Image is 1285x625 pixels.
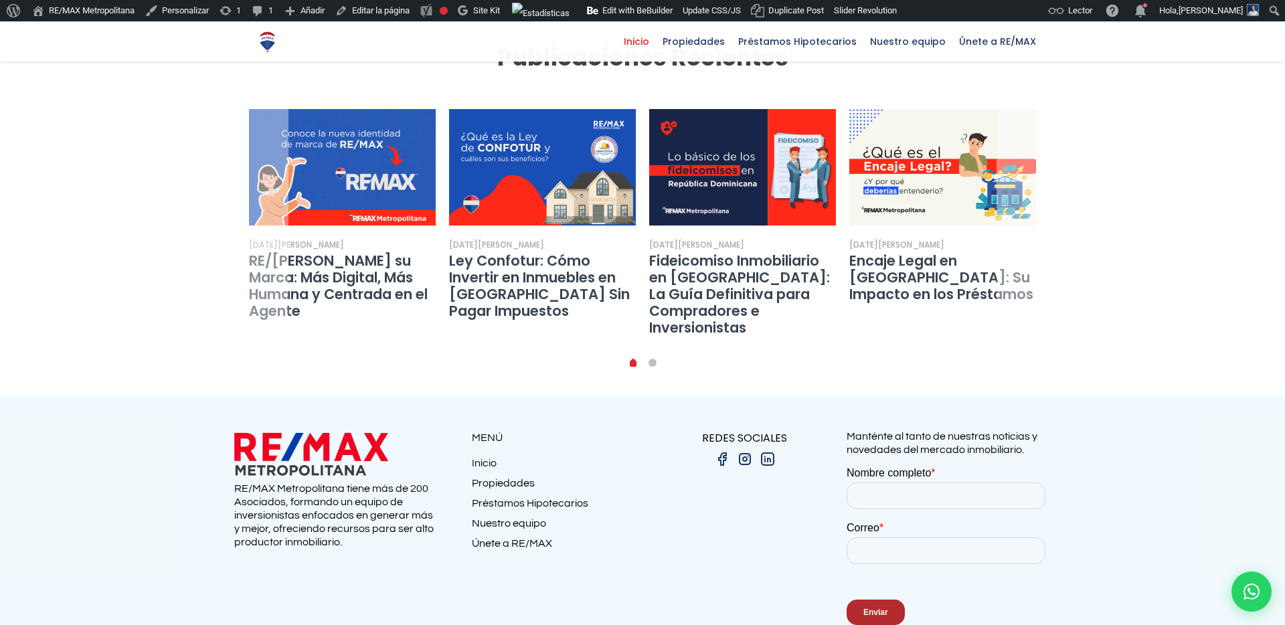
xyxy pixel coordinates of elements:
img: Gráfico de una propiedad en venta exenta de impuestos por ley confotur [449,109,636,226]
a: Únete a RE/MAX [472,537,642,557]
span: Slider Revolution [834,5,897,15]
div: [DATE][PERSON_NAME] [649,239,744,251]
img: miniatura gráfico con chica mostrando el nuevo logotipo de REMAX [249,109,436,226]
div: [DATE][PERSON_NAME] [449,239,544,251]
a: Únete a RE/MAX [952,21,1043,62]
a: Ley Confotur: Cómo Invertir en Inmuebles en [GEOGRAPHIC_DATA] Sin Pagar Impuestos [449,251,630,321]
a: Nuestro equipo [472,517,642,537]
img: Portada artículo del funcionamiento del fideicomiso inmobiliario en República Dominicana con sus ... [649,109,836,226]
p: RE/MAX Metropolitana tiene más de 200 Asociados, formando un equipo de inversionistas enfocados e... [234,482,438,549]
span: Propiedades [656,31,732,52]
img: linkedin.png [760,451,776,467]
img: facebook.png [714,451,730,467]
a: RE/MAX Metropolitana [256,21,279,62]
a: 1 [649,359,657,367]
a: Inicio [617,21,656,62]
a: 0 [630,361,636,367]
a: Nuestro equipo [863,21,952,62]
p: MENÚ [472,430,642,446]
img: instagram.png [737,451,753,467]
a: next slide [997,109,1037,370]
a: RE/MAX Renueva su Marca: Más Digital, Más Humana y Centrada en el Agente [249,109,436,226]
span: [PERSON_NAME] [1179,5,1243,15]
a: Encaje Legal en República Dominicana: Su Impacto en los Préstamos [849,109,1036,226]
a: Ley Confotur: Cómo Invertir en Inmuebles en República Dominicana Sin Pagar Impuestos [449,109,636,226]
span: Inicio [617,31,656,52]
img: El encaje legal en República Dominicana explicado con un gráfico de un banco regulador sobre mone... [849,109,1036,226]
a: Fideicomiso Inmobiliario en [GEOGRAPHIC_DATA]: La Guía Definitiva para Compradores e Inversionistas [649,251,830,337]
a: Inicio [472,456,642,476]
div: [DATE][PERSON_NAME] [249,239,344,251]
a: Préstamos Hipotecarios [472,497,642,517]
p: Manténte al tanto de nuestras noticias y novedades del mercado inmobiliario. [847,430,1051,456]
img: Logo de REMAX [256,30,279,54]
div: [DATE][PERSON_NAME] [849,239,944,251]
a: Fideicomiso Inmobiliario en República Dominicana: La Guía Definitiva para Compradores e Inversion... [649,109,836,226]
a: Propiedades [472,476,642,497]
img: Visitas de 48 horas. Haz clic para ver más estadísticas del sitio. [512,3,570,24]
span: Únete a RE/MAX [952,31,1043,52]
a: Encaje Legal en [GEOGRAPHIC_DATA]: Su Impacto en los Préstamos [849,251,1033,304]
span: Site Kit [473,5,500,15]
div: Frase clave objetivo no establecida [440,7,448,15]
a: previous slide [248,109,288,370]
span: Préstamos Hipotecarios [732,31,863,52]
img: remax metropolitana logo [234,430,388,478]
span: Nuestro equipo [863,31,952,52]
a: Préstamos Hipotecarios [732,21,863,62]
a: Propiedades [656,21,732,62]
a: RE/[PERSON_NAME] su Marca: Más Digital, Más Humana y Centrada en el Agente [249,251,428,321]
p: REDES SOCIALES [642,430,847,446]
